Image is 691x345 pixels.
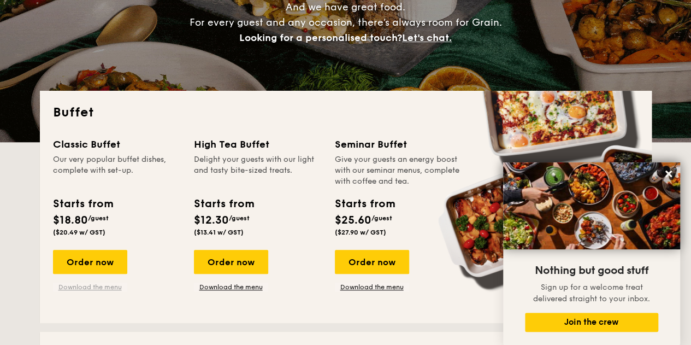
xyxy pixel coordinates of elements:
button: Join the crew [525,313,658,332]
button: Close [660,165,677,183]
span: Nothing but good stuff [535,264,648,277]
div: High Tea Buffet [194,137,322,152]
span: /guest [88,214,109,222]
a: Download the menu [194,283,268,291]
div: Starts from [194,196,253,212]
span: $25.60 [335,214,371,227]
span: ($27.90 w/ GST) [335,229,386,236]
span: Let's chat. [402,32,452,44]
span: And we have great food. For every guest and any occasion, there’s always room for Grain. [190,1,502,44]
span: /guest [229,214,250,222]
div: Classic Buffet [53,137,181,152]
a: Download the menu [335,283,409,291]
div: Our very popular buffet dishes, complete with set-up. [53,154,181,187]
div: Delight your guests with our light and tasty bite-sized treats. [194,154,322,187]
span: ($20.49 w/ GST) [53,229,105,236]
span: /guest [371,214,392,222]
span: Looking for a personalised touch? [239,32,402,44]
span: ($13.41 w/ GST) [194,229,244,236]
div: Starts from [53,196,113,212]
div: Order now [335,250,409,274]
div: Seminar Buffet [335,137,463,152]
span: $18.80 [53,214,88,227]
div: Order now [53,250,127,274]
img: DSC07876-Edit02-Large.jpeg [503,162,680,249]
a: Download the menu [53,283,127,291]
h2: Buffet [53,104,639,121]
span: $12.30 [194,214,229,227]
span: Sign up for a welcome treat delivered straight to your inbox. [533,283,650,303]
div: Starts from [335,196,394,212]
div: Order now [194,250,268,274]
div: Give your guests an energy boost with our seminar menus, complete with coffee and tea. [335,154,463,187]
